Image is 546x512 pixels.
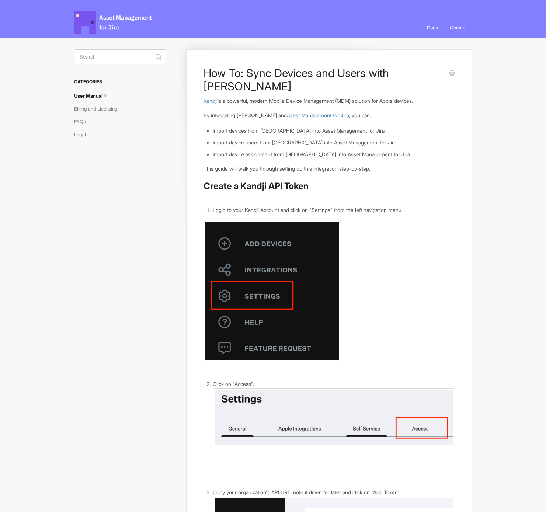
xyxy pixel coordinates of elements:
a: Contact [444,18,472,38]
a: Kandji [204,98,218,104]
p: Click on "Access". [213,380,455,388]
a: Docs [421,18,443,38]
img: file-KxSuUjl0Qb.png [213,388,455,446]
img: file-n9YzusvzHA.png [204,220,341,362]
a: Legal [74,129,91,140]
a: Asset Management for Jira [287,112,349,118]
p: is a powerful, modern Mobile Device Management (MDM) solution for Apple devices. [204,97,455,105]
a: FAQs [74,116,91,128]
li: Login to your Kandji Account and click on "Settings" from the left navigation menu. [213,206,455,214]
p: This guide will walk you through setting up this integration step-by-step. [204,165,455,173]
h2: Create a Kandji API Token [204,180,455,192]
li: Import device assignment from [GEOGRAPHIC_DATA] into Asset Management for Jira [213,150,455,159]
h1: How To: Sync Devices and Users with [PERSON_NAME] [204,66,444,93]
h3: Categories [74,75,166,88]
li: Import devices from [GEOGRAPHIC_DATA] into Asset Management for Jira [213,127,455,135]
p: Copy your organization's API URL, note it down for later and click on "Add Token". [213,488,455,497]
a: Print this Article [449,69,455,77]
input: Search [74,49,166,64]
li: Import device users from [GEOGRAPHIC_DATA] into Asset Management for Jira [213,139,455,147]
span: Asset Management for Jira Docs [74,11,153,34]
a: User Manual [74,90,115,102]
a: Billing and Licensing [74,103,123,115]
p: By integrating [PERSON_NAME] and , you can: [204,111,455,119]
